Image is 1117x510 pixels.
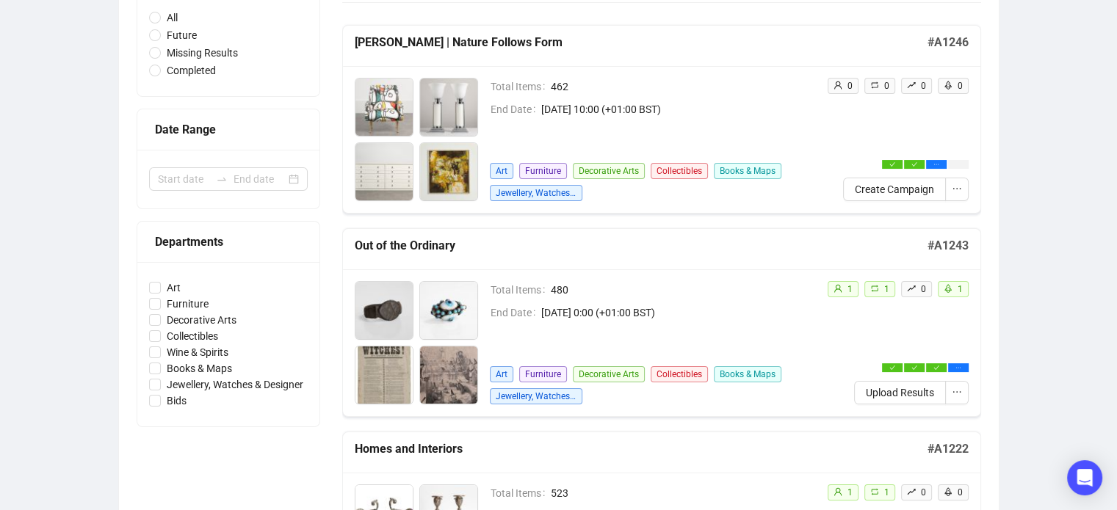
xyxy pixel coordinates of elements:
span: Books & Maps [161,360,238,376]
span: Decorative Arts [573,163,645,179]
span: ellipsis [933,161,939,167]
span: 1 [884,487,889,498]
span: Jewellery, Watches & Designer [490,185,582,201]
span: [DATE] 10:00 (+01:00 BST) [541,101,815,117]
input: Start date [158,171,210,187]
span: 0 [884,81,889,91]
img: 2_1.jpg [420,79,477,136]
button: Upload Results [854,381,946,404]
h5: Out of the Ordinary [355,237,928,255]
h5: [PERSON_NAME] | Nature Follows Form [355,34,928,51]
input: End date [234,171,286,187]
span: ellipsis [952,387,962,397]
span: Art [161,280,187,296]
span: swap-right [216,173,228,185]
span: Collectibles [651,366,708,382]
span: check [911,365,917,371]
span: to [216,173,228,185]
span: Furniture [519,163,567,179]
span: user [834,487,842,496]
div: Departments [155,233,302,251]
span: Completed [161,62,222,79]
span: retweet [870,487,879,496]
h5: # A1246 [928,34,969,51]
span: Art [490,366,513,382]
span: Art [490,163,513,179]
span: [DATE] 0:00 (+01:00 BST) [541,305,815,321]
span: Bids [161,393,192,409]
span: Wine & Spirits [161,344,234,360]
span: Missing Results [161,45,244,61]
h5: # A1243 [928,237,969,255]
span: 462 [551,79,815,95]
span: 0 [847,81,853,91]
span: Jewellery, Watches & Designer [490,388,582,404]
span: retweet [870,284,879,293]
span: 0 [921,284,926,294]
span: Total Items [491,282,551,298]
span: End Date [491,305,541,321]
h5: # A1222 [928,440,969,458]
span: Collectibles [161,328,224,344]
span: rocket [944,81,952,90]
span: rocket [944,487,952,496]
span: Books & Maps [714,163,781,179]
span: 1 [847,284,853,294]
img: 3_1.jpg [355,346,413,404]
span: Create Campaign [855,181,934,197]
span: 480 [551,282,815,298]
img: 2_1.jpg [420,282,477,339]
a: Out of the Ordinary#A1243Total Items480End Date[DATE] 0:00 (+01:00 BST)ArtFurnitureDecorative Art... [342,228,981,417]
span: 0 [958,487,963,498]
span: rise [907,81,916,90]
span: rocket [944,284,952,293]
span: check [889,161,895,167]
span: 523 [551,485,815,501]
span: Total Items [491,485,551,501]
img: 4_1.jpg [420,143,477,200]
span: Jewellery, Watches & Designer [161,376,309,393]
span: 0 [921,487,926,498]
h5: Homes and Interiors [355,440,928,458]
span: user [834,81,842,90]
img: 1_1.jpg [355,79,413,136]
span: Furniture [519,366,567,382]
span: check [933,365,939,371]
span: user [834,284,842,293]
span: Decorative Arts [573,366,645,382]
span: 0 [921,81,926,91]
span: Future [161,27,203,43]
span: rise [907,284,916,293]
span: check [889,365,895,371]
span: All [161,10,184,26]
span: Total Items [491,79,551,95]
span: 1 [847,487,853,498]
div: Date Range [155,120,302,139]
span: ellipsis [952,183,962,194]
span: 1 [884,284,889,294]
span: Decorative Arts [161,312,242,328]
span: check [911,161,917,167]
span: 0 [958,81,963,91]
div: Open Intercom Messenger [1067,460,1102,495]
span: retweet [870,81,879,90]
span: End Date [491,101,541,117]
img: 4_1.jpg [420,346,477,404]
a: [PERSON_NAME] | Nature Follows Form#A1246Total Items462End Date[DATE] 10:00 (+01:00 BST)ArtFurnit... [342,25,981,214]
img: 1_1.jpg [355,282,413,339]
span: 1 [958,284,963,294]
img: 3_1.jpg [355,143,413,200]
span: Furniture [161,296,214,312]
button: Create Campaign [843,178,946,201]
span: rise [907,487,916,496]
span: Collectibles [651,163,708,179]
span: ellipsis [955,365,961,371]
span: Upload Results [866,385,934,401]
span: Books & Maps [714,366,781,382]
